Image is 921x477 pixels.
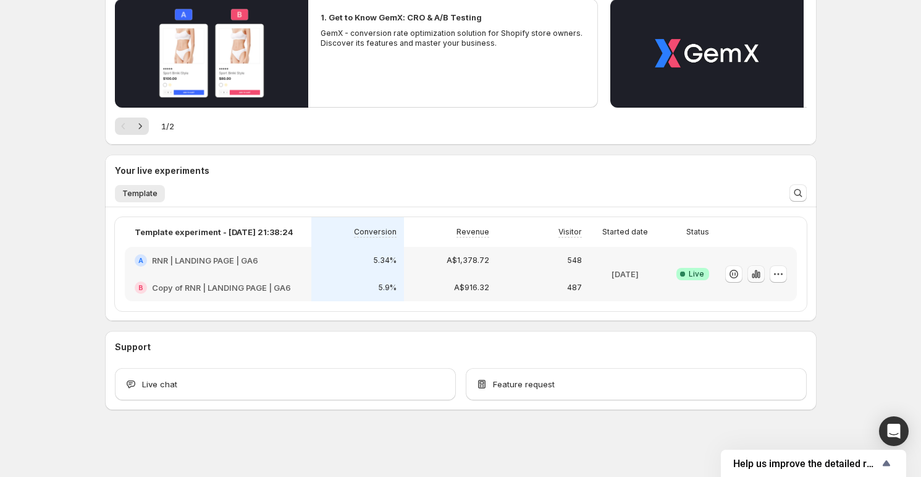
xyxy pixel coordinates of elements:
h2: Copy of RNR | LANDING PAGE | GA6 [152,281,291,294]
div: Open Intercom Messenger [879,416,909,446]
span: Template [122,189,158,199]
button: Next [132,118,149,135]
p: Revenue [456,227,489,237]
h2: RNR | LANDING PAGE | GA6 [152,254,258,267]
p: Started date [602,227,648,237]
p: Status [686,227,709,237]
h2: 1. Get to Know GemX: CRO & A/B Testing [321,11,482,24]
button: Search and filter results [789,184,807,202]
p: [DATE] [612,268,639,280]
h2: B [138,284,143,291]
h3: Support [115,341,151,353]
p: Template experiment - [DATE] 21:38:24 [135,226,293,238]
p: 5.9% [378,283,397,293]
h3: Your live experiments [115,165,209,177]
p: A$916.32 [454,283,489,293]
h2: A [138,257,143,264]
p: 5.34% [373,256,397,265]
span: 1 / 2 [161,120,174,132]
p: Conversion [354,227,397,237]
span: Feature request [493,378,555,390]
span: Help us improve the detailed report for A/B campaigns [733,458,879,470]
nav: Pagination [115,118,149,135]
p: GemX - conversion rate optimization solution for Shopify store owners. Discover its features and ... [321,28,586,48]
p: 487 [567,283,582,293]
p: 548 [567,256,582,265]
button: Show survey - Help us improve the detailed report for A/B campaigns [733,456,894,471]
span: Live chat [142,378,177,390]
p: A$1,378.72 [447,256,489,265]
span: Live [689,269,704,279]
p: Visitor [558,227,582,237]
